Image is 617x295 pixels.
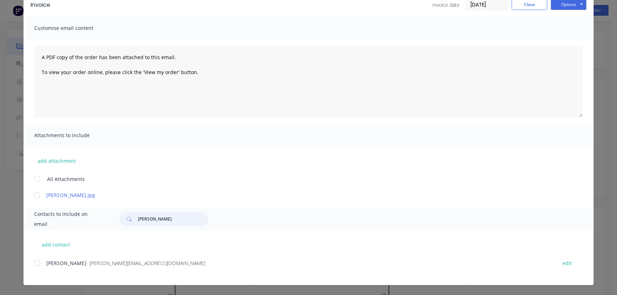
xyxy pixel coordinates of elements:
span: All Attachments [47,175,85,183]
a: [PERSON_NAME].jpg [46,191,550,199]
span: Customise email content [34,23,113,33]
input: Search... [138,212,208,226]
span: Invoice date [432,1,460,9]
button: add contact [34,239,77,250]
span: Contacts to include on email [34,209,102,229]
textarea: A PDF copy of the order has been attached to this email. To view your order online, please click ... [34,46,583,117]
span: [PERSON_NAME] [46,260,86,266]
div: Invoice [31,1,50,9]
span: Attachments to include [34,130,113,140]
button: edit [558,258,576,268]
span: - [PERSON_NAME][EMAIL_ADDRESS][DOMAIN_NAME] [86,260,205,266]
button: add attachment [34,155,79,166]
